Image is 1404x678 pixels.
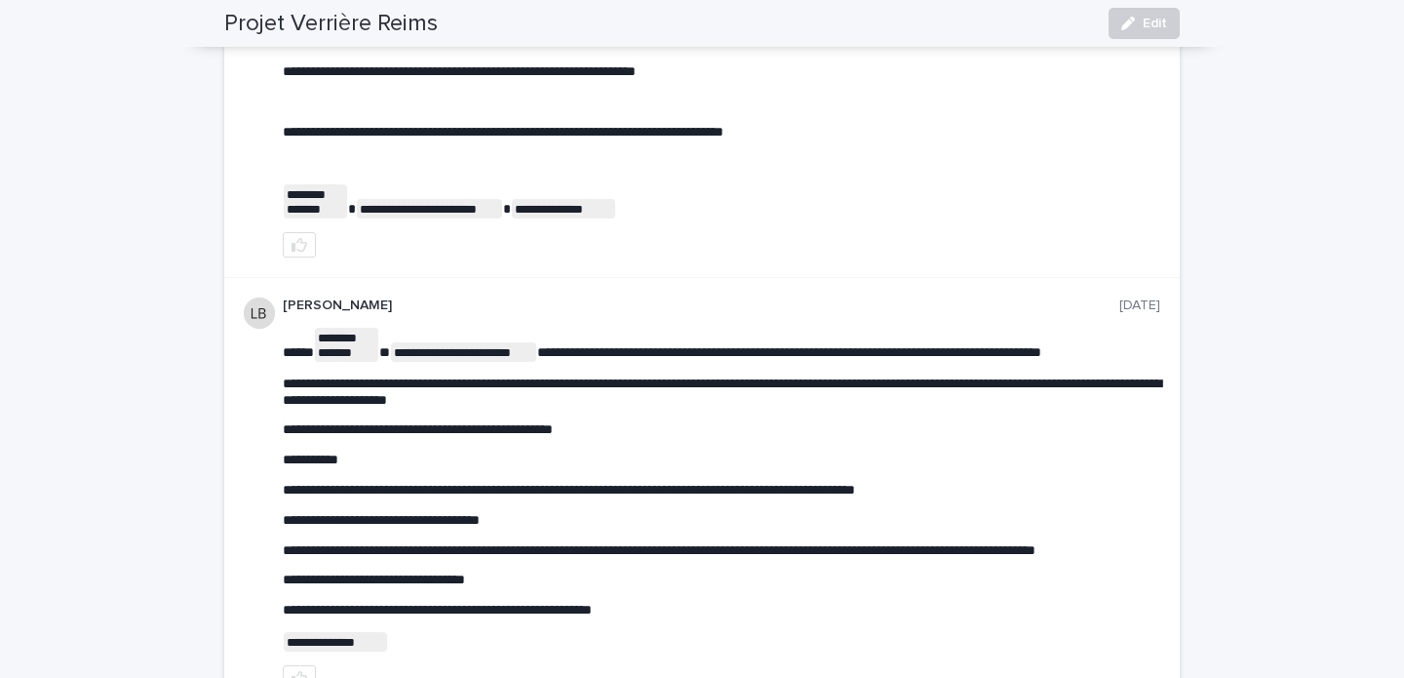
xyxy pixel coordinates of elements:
[1143,17,1167,30] span: Edit
[283,298,1119,314] p: [PERSON_NAME]
[1109,8,1180,39] button: Edit
[283,232,316,258] button: like this post
[1119,298,1160,314] p: [DATE]
[224,10,438,38] h2: Projet Verrière Reims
